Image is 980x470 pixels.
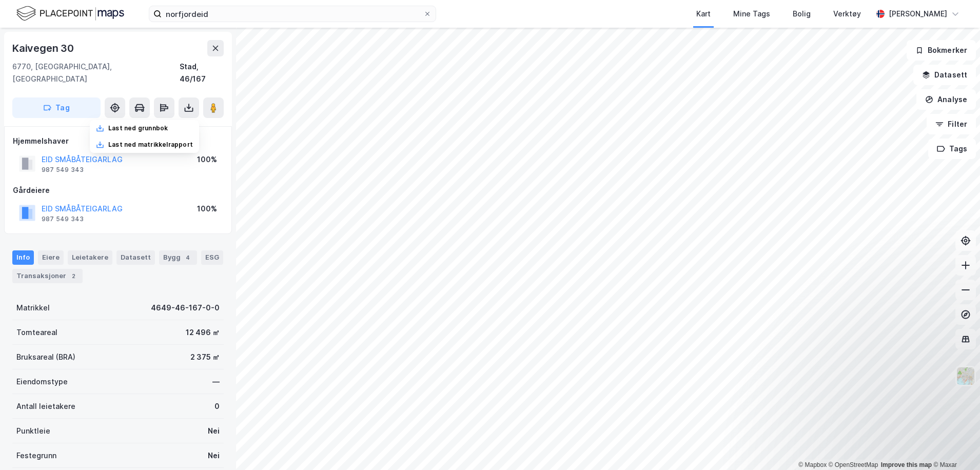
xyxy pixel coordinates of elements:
div: 6770, [GEOGRAPHIC_DATA], [GEOGRAPHIC_DATA] [12,61,180,85]
div: Info [12,250,34,265]
div: 4649-46-167-0-0 [151,302,220,314]
div: Eiendomstype [16,376,68,388]
div: Kart [696,8,711,20]
div: Verktøy [833,8,861,20]
div: 12 496 ㎡ [186,326,220,339]
div: Nei [208,425,220,437]
div: Stad, 46/167 [180,61,224,85]
div: Bolig [793,8,811,20]
div: Festegrunn [16,449,56,462]
div: 100% [197,203,217,215]
div: Leietakere [68,250,112,265]
div: Bygg [159,250,197,265]
div: 2 [68,271,79,281]
div: [PERSON_NAME] [889,8,947,20]
div: Matrikkel [16,302,50,314]
a: Mapbox [798,461,827,468]
div: 100% [197,153,217,166]
div: Mine Tags [733,8,770,20]
div: 2 375 ㎡ [190,351,220,363]
button: Bokmerker [907,40,976,61]
div: 987 549 343 [42,166,84,174]
div: Antall leietakere [16,400,75,413]
div: Last ned matrikkelrapport [108,141,193,149]
a: Improve this map [881,461,932,468]
button: Datasett [913,65,976,85]
div: 987 549 343 [42,215,84,223]
button: Analyse [916,89,976,110]
input: Søk på adresse, matrikkel, gårdeiere, leietakere eller personer [162,6,423,22]
div: Tomteareal [16,326,57,339]
div: ESG [201,250,223,265]
div: Kaivegen 30 [12,40,76,56]
div: — [212,376,220,388]
div: Nei [208,449,220,462]
div: 4 [183,252,193,263]
button: Tags [928,139,976,159]
button: Tag [12,97,101,118]
div: Last ned grunnbok [108,124,168,132]
div: Hjemmelshaver [13,135,223,147]
div: Gårdeiere [13,184,223,197]
img: Z [956,366,975,386]
button: Filter [927,114,976,134]
div: 0 [214,400,220,413]
div: Punktleie [16,425,50,437]
img: logo.f888ab2527a4732fd821a326f86c7f29.svg [16,5,124,23]
div: Datasett [116,250,155,265]
div: Transaksjoner [12,269,83,283]
a: OpenStreetMap [829,461,878,468]
div: Bruksareal (BRA) [16,351,75,363]
div: Eiere [38,250,64,265]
